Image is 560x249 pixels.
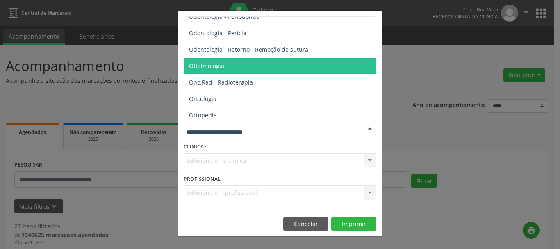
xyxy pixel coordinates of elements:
[189,29,246,37] span: Odontologia - Perícia
[331,217,376,231] button: Imprimir
[189,13,260,21] span: Odontologia - Periodontia
[189,111,217,119] span: Ortopedia
[184,173,221,185] label: PROFISSIONAL
[189,46,308,53] span: Odontologia - Retorno - Remoção de sutura
[189,95,216,103] span: Oncologia
[189,78,253,86] span: Onc.Rad - Radioterapia
[283,217,328,231] button: Cancelar
[184,141,207,153] label: CLÍNICA
[189,62,224,70] span: Oftalmologia
[366,11,382,31] button: Close
[184,16,278,27] h5: Relatório de agendamentos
